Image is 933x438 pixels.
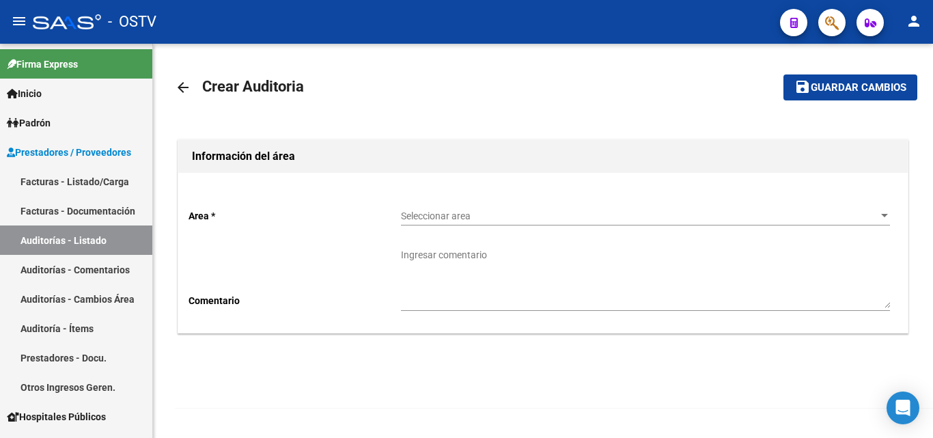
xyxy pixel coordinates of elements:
[189,208,401,223] p: Area *
[811,82,906,94] span: Guardar cambios
[108,7,156,37] span: - OSTV
[7,409,106,424] span: Hospitales Públicos
[7,115,51,131] span: Padrón
[202,78,304,95] span: Crear Auditoria
[175,79,191,96] mat-icon: arrow_back
[11,13,27,29] mat-icon: menu
[794,79,811,95] mat-icon: save
[189,293,401,308] p: Comentario
[906,13,922,29] mat-icon: person
[7,145,131,160] span: Prestadores / Proveedores
[401,210,878,222] span: Seleccionar area
[192,146,894,167] h1: Información del área
[7,57,78,72] span: Firma Express
[887,392,919,424] div: Open Intercom Messenger
[7,86,42,101] span: Inicio
[783,74,917,100] button: Guardar cambios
